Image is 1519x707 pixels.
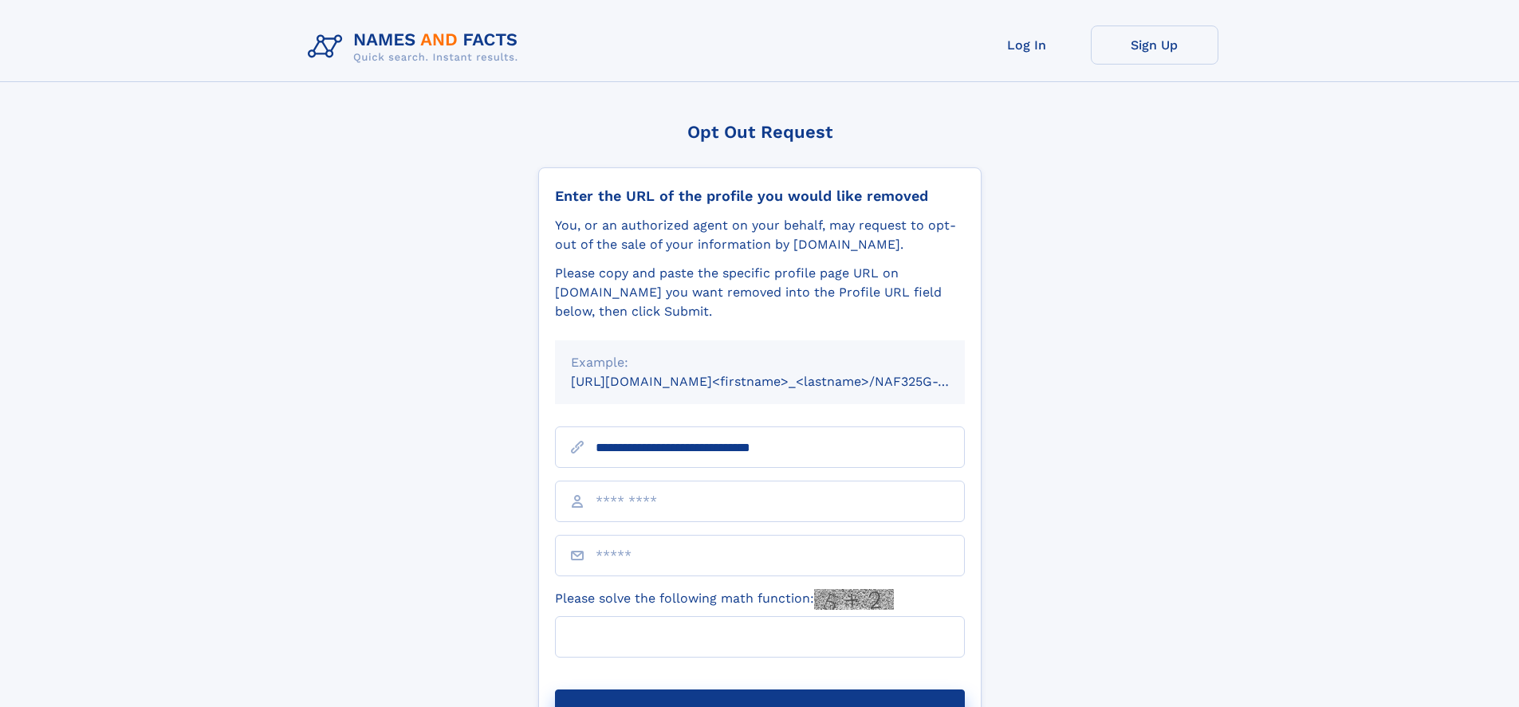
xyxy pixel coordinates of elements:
div: Opt Out Request [538,122,982,142]
a: Sign Up [1091,26,1218,65]
div: Example: [571,353,949,372]
div: Enter the URL of the profile you would like removed [555,187,965,205]
small: [URL][DOMAIN_NAME]<firstname>_<lastname>/NAF325G-xxxxxxxx [571,374,995,389]
a: Log In [963,26,1091,65]
img: Logo Names and Facts [301,26,531,69]
div: You, or an authorized agent on your behalf, may request to opt-out of the sale of your informatio... [555,216,965,254]
label: Please solve the following math function: [555,589,894,610]
div: Please copy and paste the specific profile page URL on [DOMAIN_NAME] you want removed into the Pr... [555,264,965,321]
